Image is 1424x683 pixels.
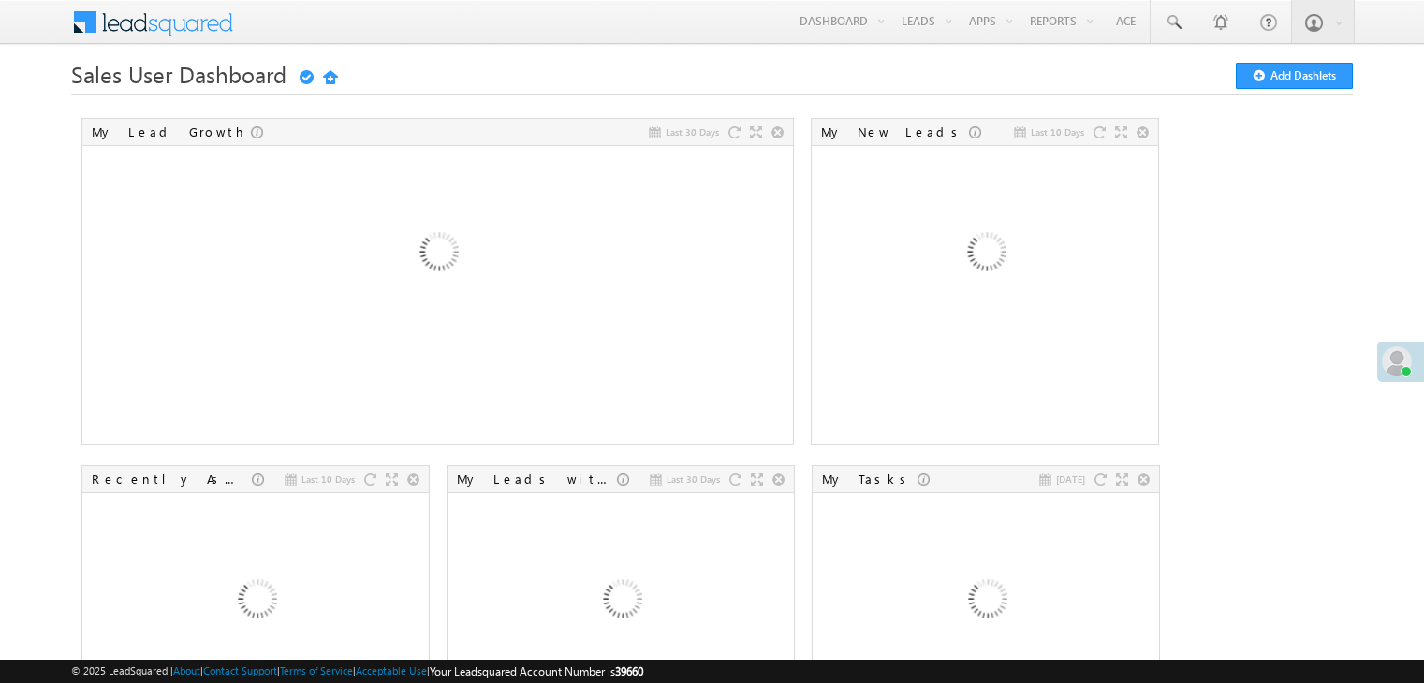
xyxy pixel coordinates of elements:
span: Last 10 Days [301,471,355,487]
span: Last 30 Days [666,124,719,140]
div: My Lead Growth [92,124,251,140]
div: Recently Assigned Leads [92,471,252,487]
span: © 2025 LeadSquared | | | | | [71,662,643,680]
img: Loading... [337,154,538,356]
span: 39660 [615,664,643,678]
div: My Leads with Stage Change [457,471,617,487]
a: Contact Support [203,664,277,676]
a: Acceptable Use [356,664,427,676]
a: About [173,664,200,676]
span: Last 10 Days [1031,124,1084,140]
img: Loading... [885,154,1086,356]
span: [DATE] [1056,471,1085,487]
div: My Tasks [822,471,918,487]
span: Last 30 Days [667,471,720,487]
div: My New Leads [821,124,969,140]
a: Terms of Service [280,664,353,676]
span: Your Leadsquared Account Number is [430,664,643,678]
span: Sales User Dashboard [71,59,286,89]
button: Add Dashlets [1236,63,1353,89]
